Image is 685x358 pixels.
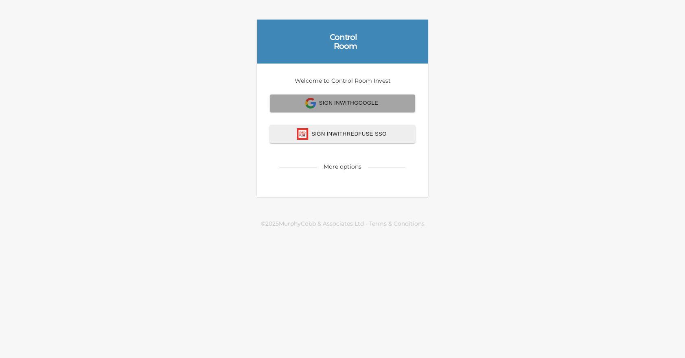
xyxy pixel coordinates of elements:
button: Sign InwithGoogle [270,94,415,112]
span: Sign In with Google [279,98,406,109]
button: redfuse iconSign InwithRedfuse SSO [270,125,415,143]
div: More options [324,163,361,171]
div: Welcome to Control Room Invest [257,64,428,197]
span: Sign In with Redfuse SSO [279,128,406,140]
div: Control Room [328,33,357,51]
a: Terms & Conditions [369,220,425,227]
img: redfuse icon [297,128,308,140]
